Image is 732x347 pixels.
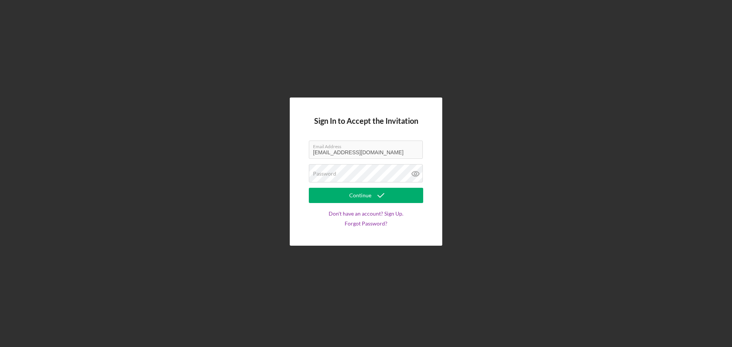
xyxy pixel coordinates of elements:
[309,188,423,203] button: Continue
[313,171,336,177] label: Password
[329,211,403,217] a: Don't have an account? Sign Up.
[314,117,418,125] h4: Sign In to Accept the Invitation
[345,221,387,227] a: Forgot Password?
[349,188,371,203] div: Continue
[313,141,423,149] label: Email Address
